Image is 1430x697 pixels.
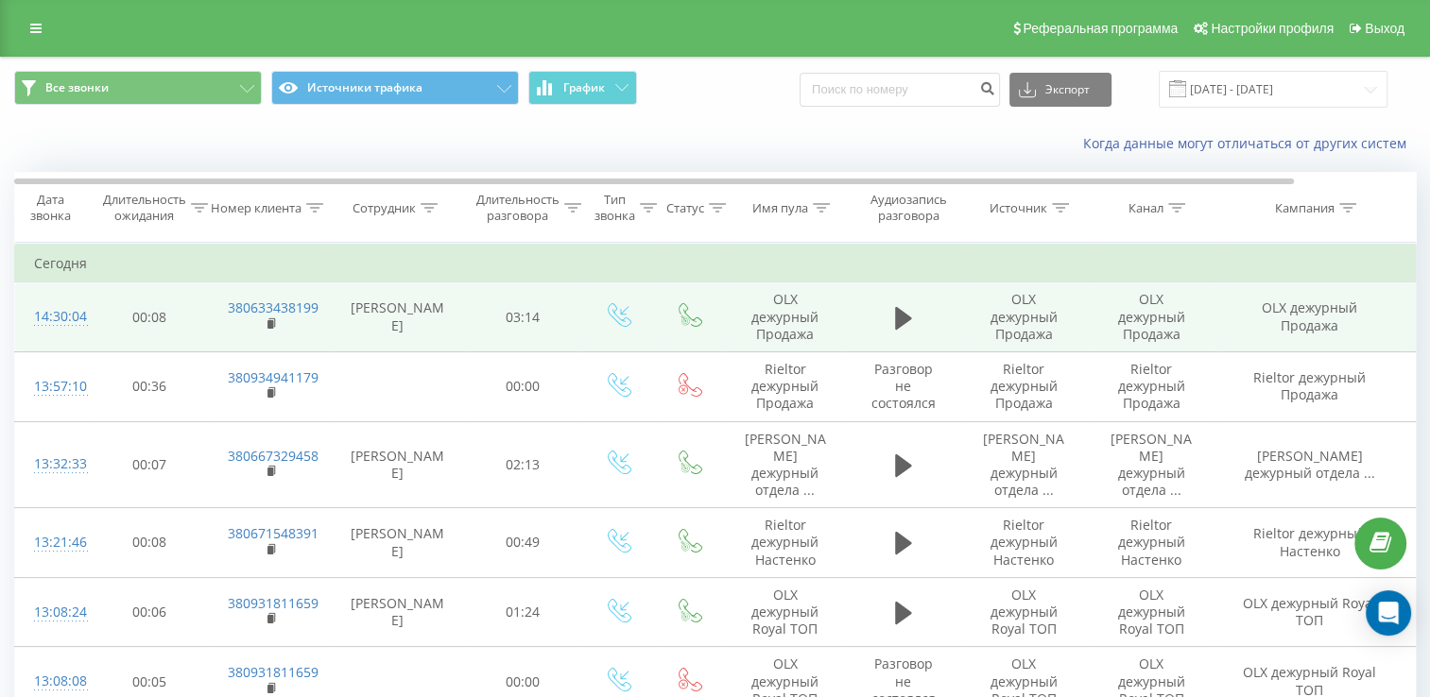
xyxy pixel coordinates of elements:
div: Статус [666,200,704,216]
button: Все звонки [14,71,262,105]
td: 00:06 [91,577,209,647]
div: Open Intercom Messenger [1366,590,1411,636]
td: OLX дежурный Royal TОП [960,577,1088,647]
td: Rieltor дежурный Продажа [1088,351,1215,421]
td: Rieltor дежурный Настенко [1215,508,1404,578]
span: Все звонки [45,80,109,95]
span: Настройки профиля [1211,21,1334,36]
div: Сотрудник [353,200,416,216]
a: 380931811659 [228,594,319,612]
td: Rieltor дежурный Настенко [724,508,847,578]
a: 380934941179 [228,368,319,386]
button: Экспорт [1009,73,1111,107]
div: Имя пула [752,200,808,216]
div: Дата звонка [15,192,85,224]
td: 01:24 [464,577,582,647]
div: Длительность ожидания [103,192,186,224]
td: OLX дежурный Продажа [960,282,1088,352]
span: [PERSON_NAME] дежурный отдела ... [1245,447,1375,482]
div: 14:30:04 [34,298,72,335]
span: Выход [1365,21,1404,36]
td: 00:00 [464,351,582,421]
div: Длительность разговора [476,192,560,224]
td: 00:08 [91,282,209,352]
td: OLX дежурный Продажа [1088,282,1215,352]
td: Rieltor дежурный Продажа [724,351,847,421]
td: Rieltor дежурный Продажа [960,351,1088,421]
td: [PERSON_NAME] [332,577,464,647]
td: [PERSON_NAME] [332,282,464,352]
div: Аудиозапись разговора [863,192,955,224]
td: Rieltor дежурный Настенко [1088,508,1215,578]
div: 13:21:46 [34,524,72,561]
span: [PERSON_NAME] дежурный отдела ... [1111,430,1192,500]
td: 00:08 [91,508,209,578]
a: 380671548391 [228,524,319,542]
div: Тип звонка [594,192,635,224]
span: График [563,81,605,94]
td: Rieltor дежурный Продажа [1215,351,1404,421]
div: 13:32:33 [34,446,72,483]
td: 03:14 [464,282,582,352]
td: OLX дежурный Продажа [724,282,847,352]
td: [PERSON_NAME] [332,508,464,578]
div: 13:08:24 [34,594,72,631]
td: OLX дежурный Royal TОП [1215,577,1404,647]
td: 00:36 [91,351,209,421]
td: OLX дежурный Продажа [1215,282,1404,352]
input: Поиск по номеру [800,73,1000,107]
td: OLX дежурный Royal TОП [1088,577,1215,647]
a: 380667329458 [228,447,319,465]
div: Источник [990,200,1047,216]
td: 02:13 [464,421,582,508]
span: [PERSON_NAME] дежурный отдела ... [745,430,826,500]
span: Реферальная программа [1023,21,1178,36]
div: Канал [1128,200,1163,216]
td: 00:49 [464,508,582,578]
td: Rieltor дежурный Настенко [960,508,1088,578]
span: Разговор не состоялся [871,360,936,412]
div: Номер клиента [211,200,302,216]
span: [PERSON_NAME] дежурный отдела ... [983,430,1064,500]
td: OLX дежурный Royal TОП [724,577,847,647]
button: Источники трафика [271,71,519,105]
div: 13:57:10 [34,368,72,405]
button: График [528,71,637,105]
td: [PERSON_NAME] [332,421,464,508]
a: 380931811659 [228,663,319,681]
div: Кампания [1275,200,1335,216]
a: 380633438199 [228,298,319,316]
td: 00:07 [91,421,209,508]
a: Когда данные могут отличаться от других систем [1083,134,1416,152]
